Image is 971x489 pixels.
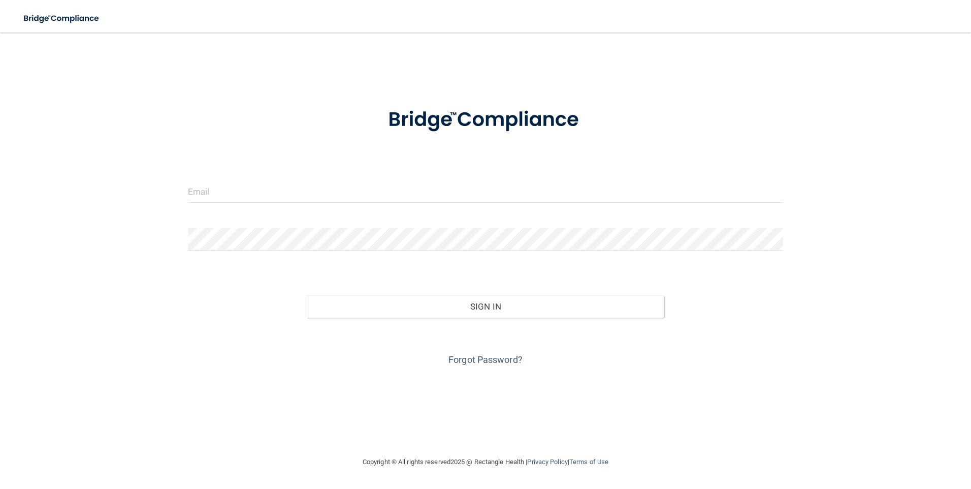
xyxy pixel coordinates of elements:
img: bridge_compliance_login_screen.278c3ca4.svg [367,94,604,146]
div: Copyright © All rights reserved 2025 @ Rectangle Health | | [300,446,671,478]
a: Forgot Password? [448,354,523,365]
button: Sign In [307,295,664,318]
a: Privacy Policy [527,458,567,466]
img: bridge_compliance_login_screen.278c3ca4.svg [15,8,109,29]
input: Email [188,180,784,203]
a: Terms of Use [569,458,608,466]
